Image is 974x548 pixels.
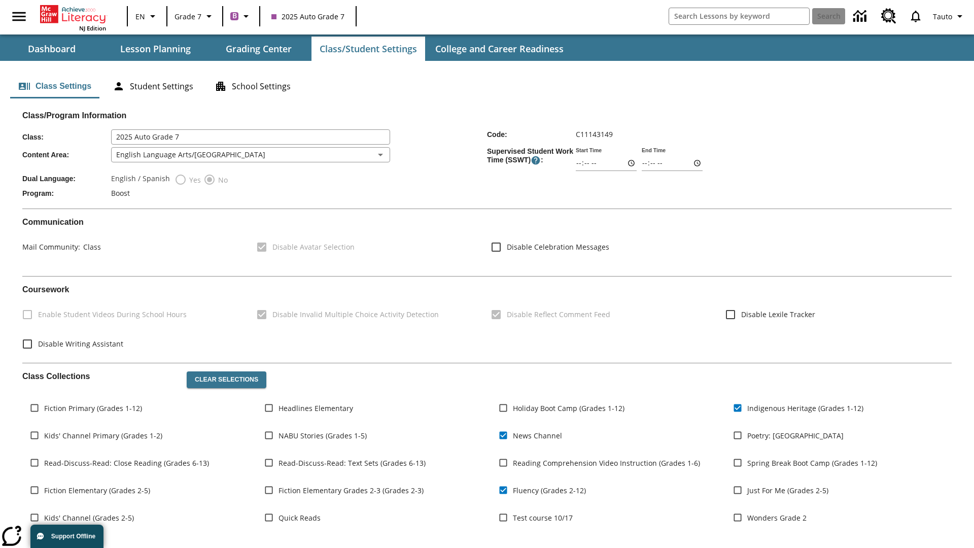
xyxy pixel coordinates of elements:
span: Kids' Channel (Grades 2-5) [44,512,134,523]
button: Grade: Grade 7, Select a grade [170,7,219,25]
span: No [216,175,228,185]
button: Support Offline [30,525,103,548]
span: Disable Writing Assistant [38,338,123,349]
span: Disable Avatar Selection [272,242,355,252]
button: Class/Student Settings [311,37,425,61]
span: 2025 Auto Grade 7 [271,11,344,22]
span: Holiday Boot Camp (Grades 1-12) [513,403,624,414]
h2: Class/Program Information [22,111,952,120]
span: Read-Discuss-Read: Text Sets (Grades 6-13) [279,458,426,468]
span: Poetry: [GEOGRAPHIC_DATA] [747,430,844,441]
span: Boost [111,188,130,198]
span: Content Area : [22,151,111,159]
button: Student Settings [105,74,201,98]
span: Just For Me (Grades 2-5) [747,485,828,496]
a: Resource Center, Will open in new tab [875,3,902,30]
div: Home [40,3,106,32]
h2: Course work [22,285,952,294]
span: EN [135,11,145,22]
span: Wonders Grade 2 [747,512,807,523]
button: Dashboard [1,37,102,61]
span: Mail Community : [22,242,80,252]
h2: Communication [22,217,952,227]
span: NABU Stories (Grades 1-5) [279,430,367,441]
span: NJ Edition [79,24,106,32]
input: search field [669,8,809,24]
input: Class [111,129,390,145]
span: Fiction Elementary (Grades 2-5) [44,485,150,496]
button: School Settings [206,74,299,98]
span: Disable Invalid Multiple Choice Activity Detection [272,309,439,320]
button: Supervised Student Work Time is the timeframe when students can take LevelSet and when lessons ar... [531,155,541,165]
a: Data Center [847,3,875,30]
div: Class/Student Settings [10,74,964,98]
span: Fiction Primary (Grades 1-12) [44,403,142,414]
button: Lesson Planning [105,37,206,61]
button: Grading Center [208,37,309,61]
span: Disable Lexile Tracker [741,309,815,320]
button: Open side menu [4,2,34,31]
span: Indigenous Heritage (Grades 1-12) [747,403,863,414]
h2: Class Collections [22,371,179,381]
button: Clear Selections [187,371,266,389]
span: Fluency (Grades 2-12) [513,485,586,496]
div: English Language Arts/[GEOGRAPHIC_DATA] [111,147,390,162]
span: Kids' Channel Primary (Grades 1-2) [44,430,162,441]
span: Test course 10/17 [513,512,573,523]
button: Language: EN, Select a language [131,7,163,25]
button: Boost Class color is purple. Change class color [226,7,256,25]
button: College and Career Readiness [427,37,572,61]
span: Headlines Elementary [279,403,353,414]
span: Yes [187,175,201,185]
div: Communication [22,217,952,268]
span: Class [80,242,101,252]
span: Spring Break Boot Camp (Grades 1-12) [747,458,877,468]
span: Enable Student Videos During School Hours [38,309,187,320]
button: Class Settings [10,74,99,98]
span: Reading Comprehension Video Instruction (Grades 1-6) [513,458,700,468]
a: Notifications [902,3,929,29]
span: Quick Reads [279,512,321,523]
label: English / Spanish [111,174,170,186]
span: Fiction Elementary Grades 2-3 (Grades 2-3) [279,485,424,496]
button: Profile/Settings [929,7,970,25]
span: Program : [22,189,111,197]
span: Disable Reflect Comment Feed [507,309,610,320]
span: Code : [487,130,576,139]
span: Tauto [933,11,952,22]
span: Support Offline [51,533,95,540]
span: Supervised Student Work Time (SSWT) : [487,147,576,165]
span: Disable Celebration Messages [507,242,609,252]
span: Read-Discuss-Read: Close Reading (Grades 6-13) [44,458,209,468]
div: Class Collections [22,363,952,541]
span: Grade 7 [175,11,201,22]
div: Coursework [22,285,952,354]
label: Start Time [576,147,602,154]
span: B [232,10,237,22]
span: News Channel [513,430,562,441]
span: Dual Language : [22,175,111,183]
span: C11143149 [576,129,613,139]
a: Home [40,4,106,24]
label: End Time [642,147,666,154]
div: Class/Program Information [22,120,952,200]
span: Class : [22,133,111,141]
